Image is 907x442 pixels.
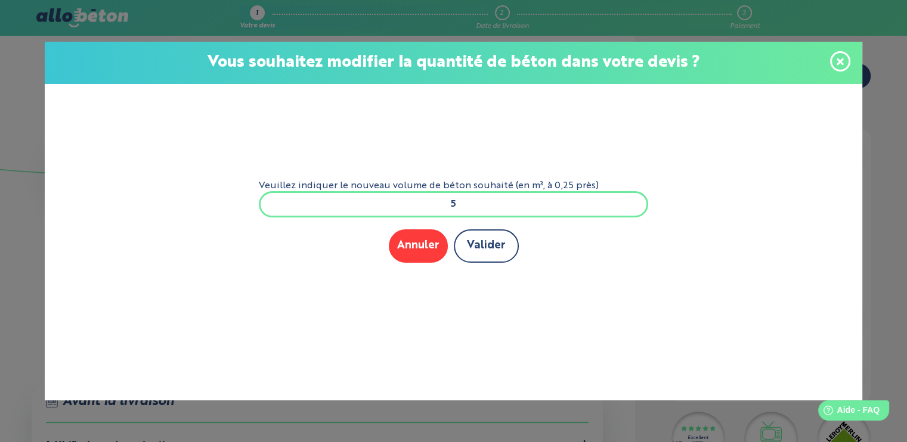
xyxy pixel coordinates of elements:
[57,54,850,72] p: Vous souhaitez modifier la quantité de béton dans votre devis ?
[801,396,894,429] iframe: Help widget launcher
[454,229,519,262] button: Valider
[259,191,649,217] input: xxx
[259,180,649,191] label: Veuillez indiquer le nouveau volume de béton souhaité (en m³, à 0,25 près)
[389,229,448,262] button: Annuler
